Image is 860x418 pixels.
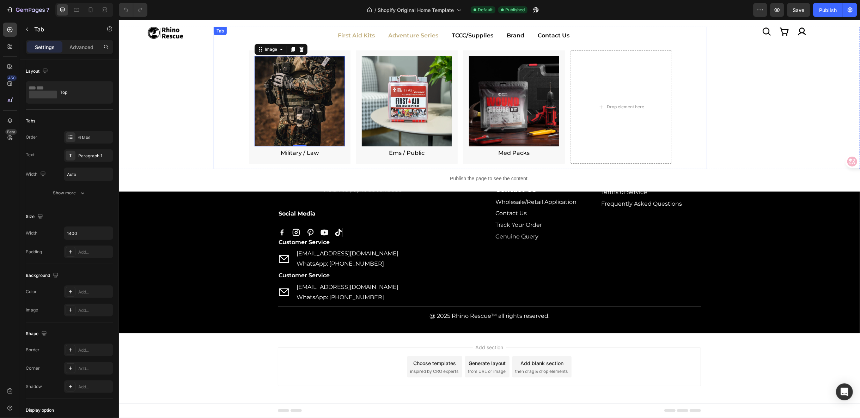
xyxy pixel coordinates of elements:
[26,118,35,124] div: Tabs
[402,340,445,347] div: Add blank section
[374,6,376,14] span: /
[813,3,843,17] button: Publish
[178,262,280,273] p: [EMAIL_ADDRESS][DOMAIN_NAME]
[64,168,113,181] input: Auto
[78,347,111,353] div: Add...
[26,249,42,255] div: Padding
[5,129,17,135] div: Beta
[243,36,333,127] img: gempages_579709382854443604-9ebdd775-1855-4b60-890a-40527edfe8ec.png
[78,289,111,295] div: Add...
[483,169,529,176] a: Terms of Service
[35,43,55,51] p: Settings
[26,307,38,313] div: Image
[295,340,337,347] div: Choose templates
[26,365,40,371] div: Corner
[793,7,805,13] span: Save
[34,25,94,34] p: Tab
[3,3,53,17] button: 7
[160,189,365,199] p: Social Media
[26,170,47,179] div: Width
[26,271,60,280] div: Background
[78,307,111,314] div: Add...
[26,289,37,295] div: Color
[46,6,49,14] p: 7
[145,26,160,33] div: Image
[349,349,387,355] span: from URL or image
[377,179,458,186] a: Wholesale/Retail Application
[26,407,54,413] div: Display option
[377,202,423,208] a: Track Your Order
[291,349,340,355] span: inspired by CRO experts
[505,7,525,13] span: Published
[836,383,853,400] div: Open Intercom Messenger
[64,227,113,240] input: Auto
[26,134,37,140] div: Order
[26,329,48,339] div: Shape
[78,249,111,255] div: Add...
[78,153,111,159] div: Paragraph 1
[119,20,860,418] iframe: Design area
[483,181,563,187] a: Frequently Asked Questions
[819,6,837,14] div: Publish
[96,8,106,14] div: Tab
[350,340,387,347] div: Generate layout
[60,84,103,101] div: Top
[351,129,440,138] p: Med Packs
[396,349,449,355] span: then drag & drop elements
[244,129,333,138] p: Ems / Public
[136,129,225,138] p: Military / Law
[160,251,365,261] p: Customer Service
[26,152,35,158] div: Text
[26,230,37,236] div: Width
[78,134,111,141] div: 6 tabs
[53,189,86,196] div: Show more
[26,67,49,76] div: Layout
[478,7,493,13] span: Default
[136,36,226,127] img: gempages_579709382854443604-8afccd1d-9703-4e71-b113-8a81078eceb3.png
[119,3,147,17] div: Undo/Redo
[78,365,111,372] div: Add...
[178,230,280,237] a: [EMAIL_ADDRESS][DOMAIN_NAME]
[26,212,44,222] div: Size
[26,187,113,199] button: Show more
[378,6,454,14] span: Shopify Original Home Template
[178,273,280,283] p: WhatsApp: [PHONE_NUMBER]
[78,384,111,390] div: Add...
[354,324,388,331] span: Add section
[377,213,420,220] a: Genuine Query
[350,36,440,127] img: gempages_579709382854443604-1ed3417e-50fc-4cf5-9eee-bf6f29147e05.jpg
[7,75,17,81] div: 450
[377,190,408,197] a: Contact Us
[160,218,365,228] p: Customer Service
[26,383,42,390] div: Shadow
[178,239,280,249] p: WhatsApp: [PHONE_NUMBER]
[488,84,525,90] div: Drop element here
[69,43,93,51] p: Advanced
[787,3,810,17] button: Save
[160,291,581,302] p: @ 2025 Rhino Rescue™ all rights reserved.
[26,347,39,353] div: Border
